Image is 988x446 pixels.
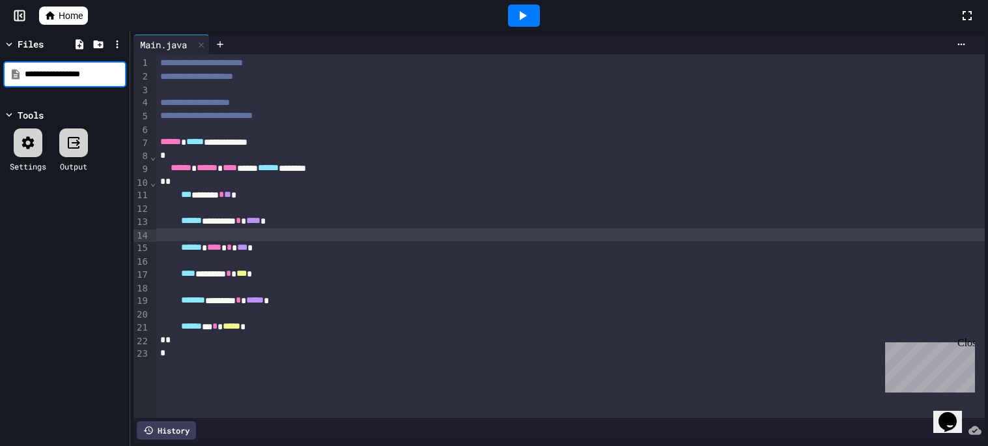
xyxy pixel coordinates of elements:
div: Settings [10,160,46,172]
div: Output [60,160,87,172]
iframe: chat widget [933,394,975,433]
div: 21 [134,321,150,335]
div: 14 [134,230,150,243]
div: History [137,421,196,439]
div: 17 [134,269,150,282]
div: 15 [134,242,150,256]
div: 20 [134,308,150,321]
div: Main.java [134,38,193,52]
iframe: chat widget [880,337,975,393]
div: 2 [134,70,150,84]
div: 3 [134,84,150,97]
div: 5 [134,110,150,124]
div: 19 [134,295,150,308]
span: Fold line [150,177,156,188]
div: 10 [134,177,150,190]
div: 8 [134,150,150,163]
div: 23 [134,348,150,361]
span: Fold line [150,151,156,162]
div: 1 [134,57,150,70]
div: Tools [18,108,44,122]
div: 6 [134,124,150,137]
div: 9 [134,163,150,177]
div: Main.java [134,35,210,54]
a: Home [39,7,88,25]
div: 4 [134,97,150,110]
div: 22 [134,335,150,348]
div: 11 [134,189,150,203]
div: 18 [134,282,150,295]
div: 16 [134,256,150,269]
div: 13 [134,216,150,230]
div: 12 [134,203,150,216]
div: Files [18,37,44,51]
span: Home [59,9,83,22]
div: Chat with us now!Close [5,5,90,83]
div: 7 [134,137,150,151]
